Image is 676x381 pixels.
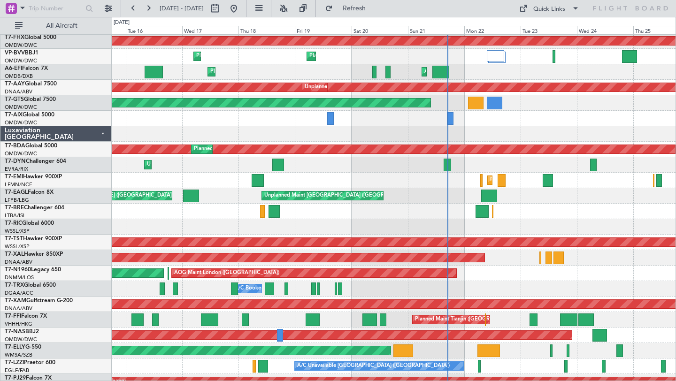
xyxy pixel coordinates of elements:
[5,190,54,195] a: T7-EAGLFalcon 8X
[196,49,289,63] div: Planned Maint Dubai (Al Maktoum Intl)
[5,259,32,266] a: DNAA/ABV
[415,312,524,327] div: Planned Maint Tianjin ([GEOGRAPHIC_DATA])
[5,35,56,40] a: T7-FHXGlobal 5000
[5,112,23,118] span: T7-AIX
[5,320,32,328] a: VHHH/HKG
[182,26,238,34] div: Wed 17
[5,274,34,281] a: DNMM/LOS
[305,80,444,94] div: Unplanned Maint [GEOGRAPHIC_DATA] (Al Maktoum Intl)
[5,329,39,335] a: T7-NASBBJ2
[5,97,24,102] span: T7-GTS
[5,35,24,40] span: T7-FHX
[5,251,63,257] a: T7-XALHawker 850XP
[5,329,25,335] span: T7-NAS
[5,143,25,149] span: T7-BDA
[5,243,30,250] a: WSSL/XSP
[5,57,37,64] a: OMDW/DWC
[5,66,48,71] a: A6-EFIFalcon 7X
[5,360,55,366] a: T7-LZZIPraetor 600
[5,236,23,242] span: T7-TST
[408,26,464,34] div: Sun 21
[5,290,33,297] a: DGAA/ACC
[5,267,61,273] a: T7-N1960Legacy 650
[5,166,28,173] a: EVRA/RIX
[5,267,31,273] span: T7-N1960
[5,313,47,319] a: T7-FFIFalcon 7X
[5,104,37,111] a: OMDW/DWC
[5,205,24,211] span: T7-BRE
[5,236,62,242] a: T7-TSTHawker 900XP
[295,26,351,34] div: Fri 19
[5,336,37,343] a: OMDW/DWC
[5,351,32,358] a: WMSA/SZB
[5,159,66,164] a: T7-DYNChallenger 604
[424,65,452,79] div: AOG Maint
[5,50,38,56] a: VP-BVVBBJ1
[5,88,32,95] a: DNAA/ABV
[533,5,565,14] div: Quick Links
[490,173,580,187] div: Planned Maint [GEOGRAPHIC_DATA]
[464,26,521,34] div: Mon 22
[264,189,419,203] div: Unplanned Maint [GEOGRAPHIC_DATA] ([GEOGRAPHIC_DATA])
[5,181,32,188] a: LFMN/NCE
[5,344,25,350] span: T7-ELLY
[309,49,402,63] div: Planned Maint Dubai (Al Maktoum Intl)
[5,50,25,56] span: VP-BVV
[321,1,377,16] button: Refresh
[5,375,26,381] span: T7-PJ29
[5,221,54,226] a: T7-RICGlobal 6000
[5,174,23,180] span: T7-EMI
[5,81,25,87] span: T7-AAY
[335,5,374,12] span: Refresh
[5,42,37,49] a: OMDW/DWC
[53,189,173,203] div: Planned Maint [US_STATE] ([GEOGRAPHIC_DATA])
[235,282,264,296] div: A/C Booked
[5,143,57,149] a: T7-BDAGlobal 5000
[114,19,130,27] div: [DATE]
[5,298,73,304] a: T7-XAMGulfstream G-200
[5,360,24,366] span: T7-LZZI
[147,158,267,172] div: Unplanned Maint [GEOGRAPHIC_DATA] (Riga Intl)
[5,205,64,211] a: T7-BREChallenger 604
[126,26,182,34] div: Tue 16
[5,73,33,80] a: OMDB/DXB
[515,1,584,16] button: Quick Links
[5,313,21,319] span: T7-FFI
[5,367,29,374] a: EGLF/FAB
[5,66,22,71] span: A6-EFI
[5,282,24,288] span: T7-TRX
[5,344,41,350] a: T7-ELLYG-550
[24,23,99,29] span: All Aircraft
[5,212,26,219] a: LTBA/ISL
[5,190,28,195] span: T7-EAGL
[174,266,279,280] div: AOG Maint London ([GEOGRAPHIC_DATA])
[5,251,24,257] span: T7-XAL
[577,26,633,34] div: Wed 24
[352,26,408,34] div: Sat 20
[194,142,286,156] div: Planned Maint Dubai (Al Maktoum Intl)
[5,159,26,164] span: T7-DYN
[5,375,52,381] a: T7-PJ29Falcon 7X
[10,18,102,33] button: All Aircraft
[29,1,83,15] input: Trip Number
[5,119,37,126] a: OMDW/DWC
[5,221,22,226] span: T7-RIC
[521,26,577,34] div: Tue 23
[5,282,56,288] a: T7-TRXGlobal 6500
[160,4,204,13] span: [DATE] - [DATE]
[238,26,295,34] div: Thu 18
[5,81,57,87] a: T7-AAYGlobal 7500
[5,305,32,312] a: DNAA/ABV
[5,97,56,102] a: T7-GTSGlobal 7500
[5,174,62,180] a: T7-EMIHawker 900XP
[5,150,37,157] a: OMDW/DWC
[5,112,54,118] a: T7-AIXGlobal 5000
[297,359,450,373] div: A/C Unavailable [GEOGRAPHIC_DATA] ([GEOGRAPHIC_DATA])
[5,197,29,204] a: LFPB/LBG
[210,65,358,79] div: Planned Maint [GEOGRAPHIC_DATA] ([GEOGRAPHIC_DATA])
[5,298,26,304] span: T7-XAM
[5,228,30,235] a: WSSL/XSP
